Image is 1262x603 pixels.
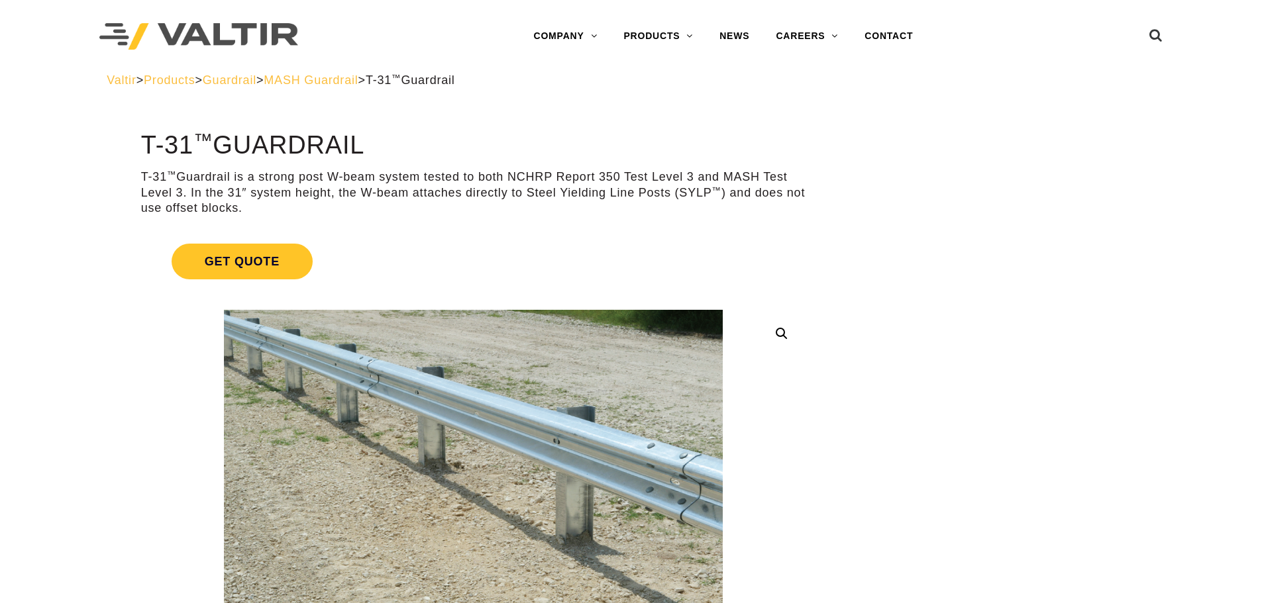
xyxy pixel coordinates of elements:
[167,169,176,179] sup: ™
[520,23,610,50] a: COMPANY
[851,23,926,50] a: CONTACT
[610,23,706,50] a: PRODUCTS
[193,130,213,151] sup: ™
[144,73,195,87] a: Products
[141,228,806,295] a: Get Quote
[712,185,721,195] sup: ™
[762,23,851,50] a: CAREERS
[706,23,762,50] a: NEWS
[392,73,401,83] sup: ™
[141,132,806,160] h1: T-31 Guardrail
[107,73,136,87] a: Valtir
[99,23,298,50] img: Valtir
[366,73,455,87] span: T-31 Guardrail
[264,73,358,87] a: MASH Guardrail
[203,73,256,87] a: Guardrail
[107,73,1155,88] div: > > > >
[141,169,806,216] p: T-31 Guardrail is a strong post W-beam system tested to both NCHRP Report 350 Test Level 3 and MA...
[172,244,313,279] span: Get Quote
